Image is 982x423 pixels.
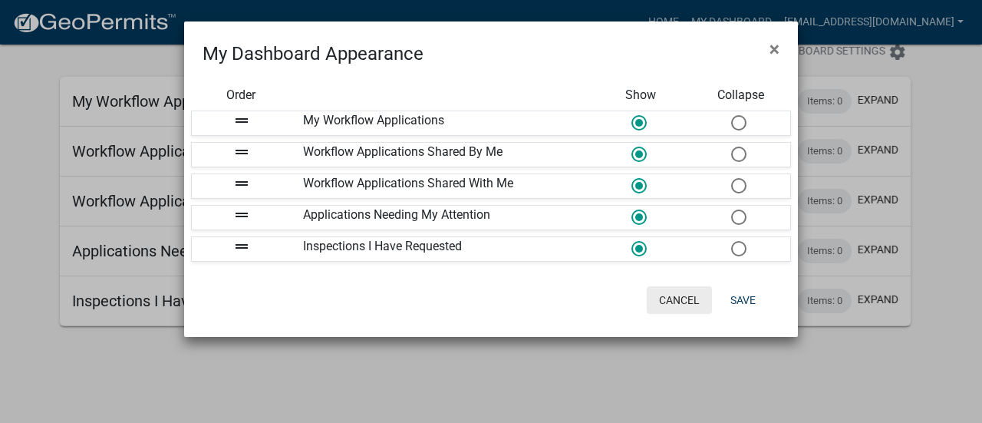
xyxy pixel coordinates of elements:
[292,237,591,261] div: Inspections I Have Requested
[232,111,251,130] i: drag_handle
[292,174,591,198] div: Workflow Applications Shared With Me
[647,286,712,314] button: Cancel
[292,206,591,230] div: Applications Needing My Attention
[191,86,291,104] div: Order
[232,174,251,193] i: drag_handle
[292,111,591,135] div: My Workflow Applications
[232,143,251,161] i: drag_handle
[232,206,251,224] i: drag_handle
[232,237,251,256] i: drag_handle
[292,143,591,167] div: Workflow Applications Shared By Me
[757,28,792,71] button: Close
[203,40,423,68] h4: My Dashboard Appearance
[769,38,779,60] span: ×
[718,286,768,314] button: Save
[591,86,690,104] div: Show
[691,86,791,104] div: Collapse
